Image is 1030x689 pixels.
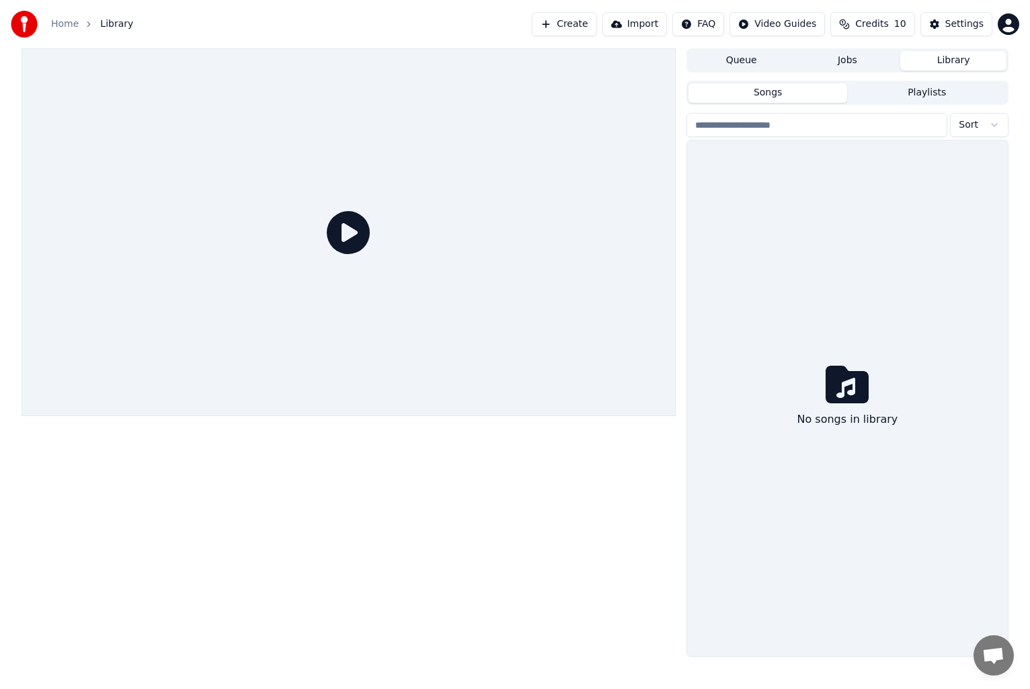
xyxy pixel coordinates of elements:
[945,17,984,31] div: Settings
[100,17,133,31] span: Library
[672,12,724,36] button: FAQ
[602,12,667,36] button: Import
[847,83,1006,103] button: Playlists
[792,406,904,433] div: No songs in library
[855,17,888,31] span: Credits
[974,635,1014,676] div: Open chat
[959,118,978,132] span: Sort
[830,12,914,36] button: Credits10
[51,17,133,31] nav: breadcrumb
[688,51,795,71] button: Queue
[729,12,825,36] button: Video Guides
[920,12,992,36] button: Settings
[11,11,38,38] img: youka
[894,17,906,31] span: 10
[51,17,79,31] a: Home
[532,12,597,36] button: Create
[795,51,901,71] button: Jobs
[688,83,848,103] button: Songs
[900,51,1006,71] button: Library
